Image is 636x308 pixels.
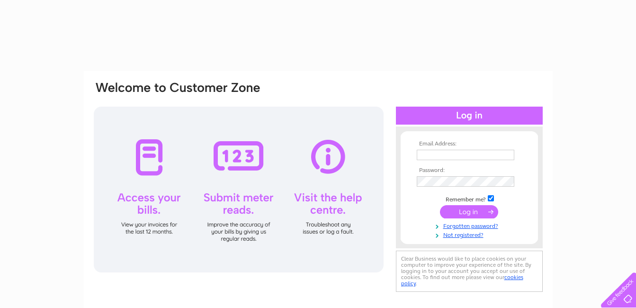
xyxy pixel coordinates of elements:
[414,194,524,203] td: Remember me?
[401,274,523,287] a: cookies policy
[414,141,524,147] th: Email Address:
[417,230,524,239] a: Not registered?
[417,221,524,230] a: Forgotten password?
[396,251,543,292] div: Clear Business would like to place cookies on your computer to improve your experience of the sit...
[440,205,498,218] input: Submit
[414,167,524,174] th: Password:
